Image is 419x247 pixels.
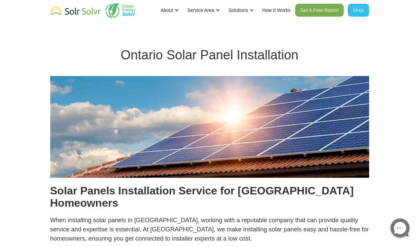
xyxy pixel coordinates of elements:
[295,4,344,17] a: Get A Free Report
[50,76,369,178] img: Aerial view of solar panel installation in Ontario by Solr Solvr on residential rooftop with clea...
[187,7,214,14] div: Service Area
[160,7,173,14] div: About
[50,47,369,62] h1: Ontario Solar Panel Installation
[228,7,248,14] div: Solutions
[348,4,369,17] a: Shop
[50,185,369,209] h2: Solar Panels Installation Service for [GEOGRAPHIC_DATA] Homeowners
